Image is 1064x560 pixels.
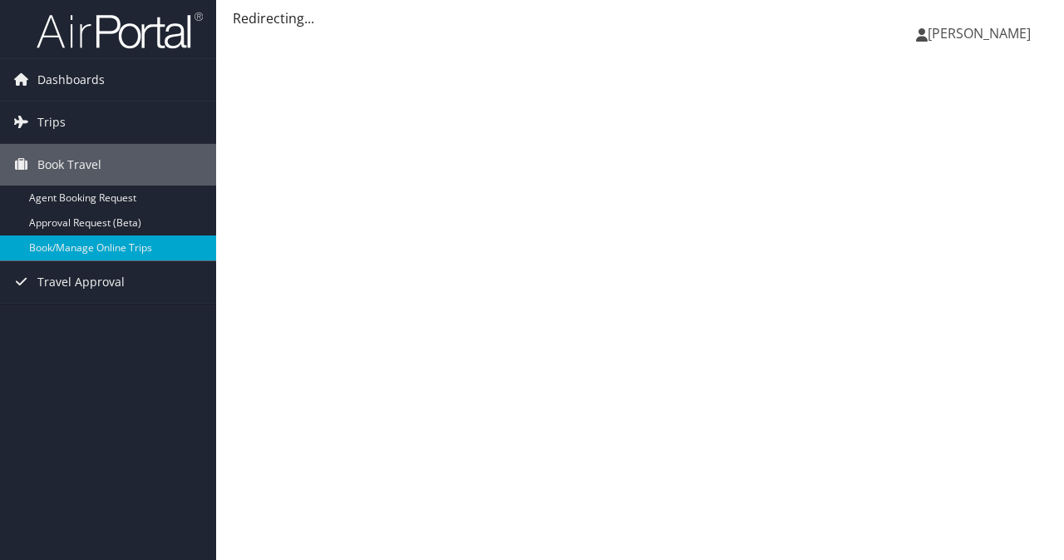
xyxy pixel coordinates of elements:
[37,102,66,143] span: Trips
[37,11,203,50] img: airportal-logo.png
[37,144,101,186] span: Book Travel
[928,24,1031,42] span: [PERSON_NAME]
[37,59,105,101] span: Dashboards
[233,8,1047,28] div: Redirecting...
[916,8,1047,58] a: [PERSON_NAME]
[37,261,125,303] span: Travel Approval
